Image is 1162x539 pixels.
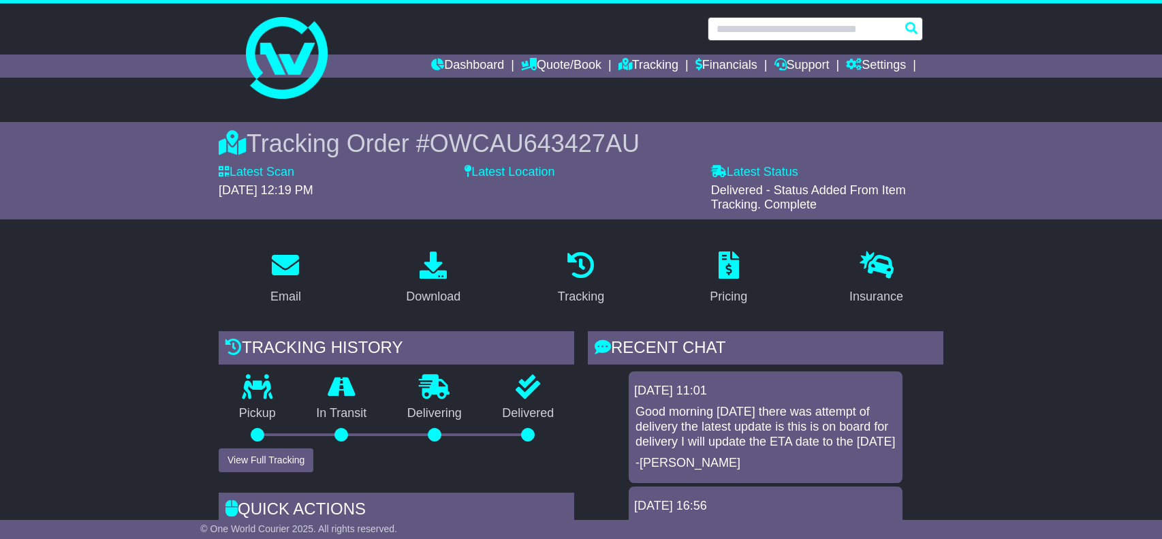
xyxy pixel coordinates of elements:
[482,406,575,421] p: Delivered
[711,183,906,212] span: Delivered - Status Added From Item Tracking. Complete
[431,55,504,78] a: Dashboard
[296,406,388,421] p: In Transit
[711,165,798,180] label: Latest Status
[219,448,313,472] button: View Full Tracking
[200,523,397,534] span: © One World Courier 2025. All rights reserved.
[634,499,897,514] div: [DATE] 16:56
[397,247,469,311] a: Download
[219,129,943,158] div: Tracking Order #
[387,406,482,421] p: Delivering
[262,247,310,311] a: Email
[549,247,613,311] a: Tracking
[521,55,601,78] a: Quote/Book
[710,288,747,306] div: Pricing
[219,331,574,368] div: Tracking history
[841,247,912,311] a: Insurance
[430,129,640,157] span: OWCAU643427AU
[634,384,897,399] div: [DATE] 11:01
[465,165,554,180] label: Latest Location
[270,288,301,306] div: Email
[618,55,678,78] a: Tracking
[219,406,296,421] p: Pickup
[635,456,896,471] p: -[PERSON_NAME]
[701,247,756,311] a: Pricing
[406,288,460,306] div: Download
[588,331,943,368] div: RECENT CHAT
[846,55,906,78] a: Settings
[219,183,313,197] span: [DATE] 12:19 PM
[635,405,896,449] p: Good morning [DATE] there was attempt of delivery the latest update is this is on board for deliv...
[774,55,830,78] a: Support
[219,165,294,180] label: Latest Scan
[849,288,903,306] div: Insurance
[558,288,604,306] div: Tracking
[695,55,757,78] a: Financials
[219,493,574,529] div: Quick Actions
